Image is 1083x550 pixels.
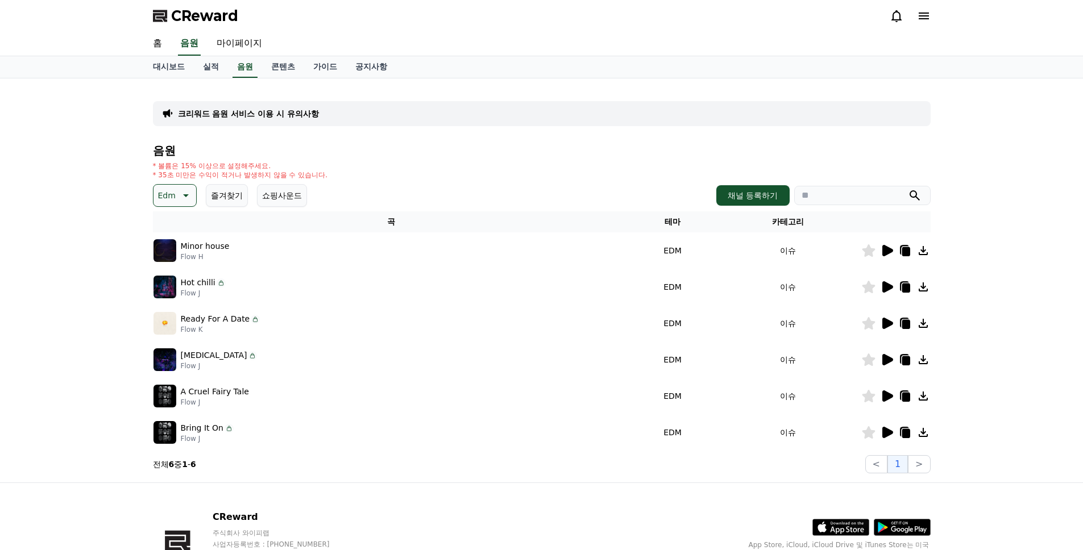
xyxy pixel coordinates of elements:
td: 이슈 [715,269,861,305]
strong: 6 [169,460,175,469]
td: 이슈 [715,305,861,341]
td: EDM [630,269,715,305]
p: Edm [158,188,176,203]
img: music [153,385,176,407]
a: 마이페이지 [208,32,271,56]
p: A Cruel Fairy Tale [181,386,249,398]
p: Flow H [181,252,230,261]
a: 가이드 [304,56,346,78]
td: 이슈 [715,414,861,451]
button: 채널 등록하기 [716,185,789,206]
td: EDM [630,305,715,341]
strong: 1 [182,460,188,469]
img: music [153,312,176,335]
p: Flow J [181,434,234,443]
a: 크리워드 음원 서비스 이용 시 유의사항 [178,108,319,119]
td: EDM [630,378,715,414]
p: Flow J [181,398,249,407]
td: EDM [630,341,715,378]
a: 음원 [178,32,201,56]
img: music [153,421,176,444]
td: 이슈 [715,378,861,414]
h4: 음원 [153,144,931,157]
th: 곡 [153,211,630,232]
p: 사업자등록번호 : [PHONE_NUMBER] [213,540,351,549]
p: Flow J [181,361,258,370]
p: * 35초 미만은 수익이 적거나 발생하지 않을 수 있습니다. [153,170,328,180]
img: music [153,348,176,371]
td: 이슈 [715,341,861,378]
a: 콘텐츠 [262,56,304,78]
button: > [908,455,930,473]
th: 카테고리 [715,211,861,232]
a: 홈 [144,32,171,56]
button: Edm [153,184,197,207]
img: music [153,276,176,298]
button: 즐겨찾기 [206,184,248,207]
p: * 볼륨은 15% 이상으로 설정해주세요. [153,161,328,170]
p: Minor house [181,240,230,252]
p: 주식회사 와이피랩 [213,528,351,537]
button: < [865,455,887,473]
a: CReward [153,7,238,25]
a: 음원 [233,56,258,78]
td: EDM [630,232,715,269]
a: 실적 [194,56,228,78]
p: Flow J [181,289,226,298]
strong: 6 [190,460,196,469]
td: EDM [630,414,715,451]
p: Hot chilli [181,277,215,289]
button: 쇼핑사운드 [257,184,307,207]
p: 전체 중 - [153,459,196,470]
a: 공지사항 [346,56,396,78]
p: [MEDICAL_DATA] [181,349,247,361]
th: 테마 [630,211,715,232]
img: music [153,239,176,262]
p: Flow K [181,325,260,334]
span: CReward [171,7,238,25]
p: Bring It On [181,422,223,434]
a: 대시보드 [144,56,194,78]
p: CReward [213,510,351,524]
button: 1 [887,455,908,473]
td: 이슈 [715,232,861,269]
p: Ready For A Date [181,313,250,325]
